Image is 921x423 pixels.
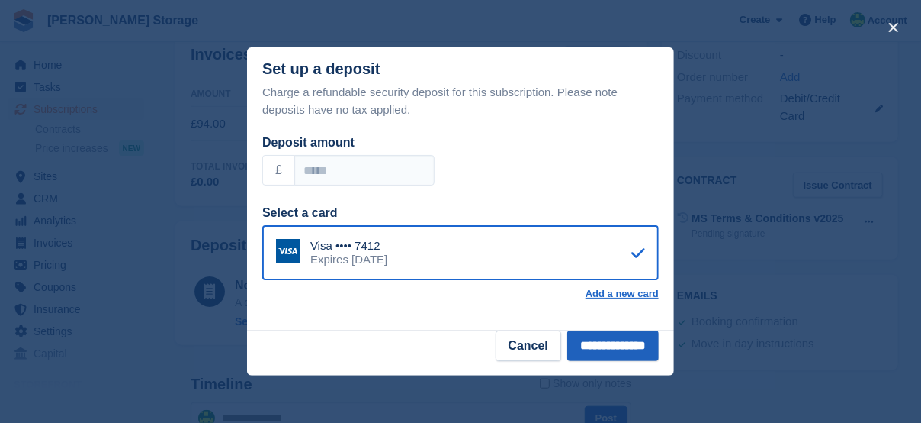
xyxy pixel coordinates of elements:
[310,239,387,253] div: Visa •••• 7412
[262,60,380,78] div: Set up a deposit
[262,84,659,118] p: Charge a refundable security deposit for this subscription. Please note deposits have no tax appl...
[496,331,561,361] button: Cancel
[262,204,659,222] div: Select a card
[262,136,355,149] label: Deposit amount
[881,15,906,40] button: close
[276,239,300,263] img: Visa Logo
[310,253,387,266] div: Expires [DATE]
[586,288,659,300] a: Add a new card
